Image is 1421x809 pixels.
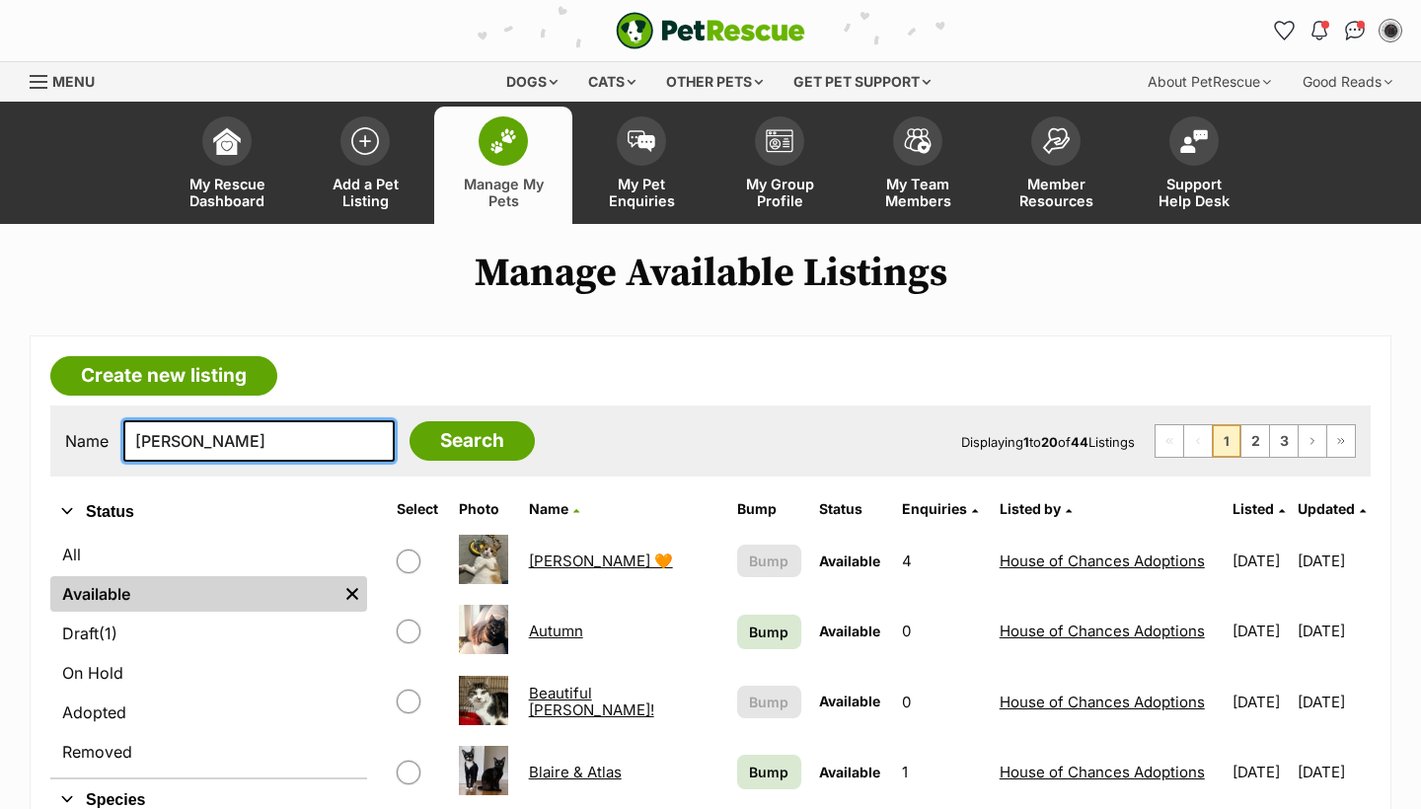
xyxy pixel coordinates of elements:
span: Bump [749,762,788,782]
a: Autumn [529,622,583,640]
span: Updated [1298,500,1355,517]
span: My Pet Enquiries [597,176,686,209]
span: Bump [749,692,788,712]
a: Member Resources [987,107,1125,224]
span: Available [819,693,880,709]
a: My Team Members [849,107,987,224]
a: Listed by [1000,500,1072,517]
td: 0 [894,668,990,736]
img: logo-e224e6f780fb5917bec1dbf3a21bbac754714ae5b6737aabdf751b685950b380.svg [616,12,805,49]
span: Support Help Desk [1150,176,1238,209]
img: chat-41dd97257d64d25036548639549fe6c8038ab92f7586957e7f3b1b290dea8141.svg [1345,21,1366,40]
a: Bump [737,755,801,789]
a: Last page [1327,425,1355,457]
span: Listed by [1000,500,1061,517]
button: Notifications [1304,15,1335,46]
span: (1) [99,622,117,645]
strong: 44 [1071,434,1088,450]
span: Name [529,500,568,517]
div: Other pets [652,62,777,102]
img: help-desk-icon-fdf02630f3aa405de69fd3d07c3f3aa587a6932b1a1747fa1d2bba05be0121f9.svg [1180,129,1208,153]
a: Page 3 [1270,425,1298,457]
div: Get pet support [780,62,944,102]
td: 0 [894,597,990,665]
td: [DATE] [1225,597,1296,665]
img: manage-my-pets-icon-02211641906a0b7f246fdf0571729dbe1e7629f14944591b6c1af311fb30b64b.svg [489,128,517,154]
a: Manage My Pets [434,107,572,224]
span: Available [819,623,880,639]
td: [DATE] [1298,527,1369,595]
a: Updated [1298,500,1366,517]
a: Create new listing [50,356,277,396]
a: Adopted [50,695,367,730]
span: Previous page [1184,425,1212,457]
button: My account [1375,15,1406,46]
a: Page 2 [1241,425,1269,457]
button: Bump [737,545,801,577]
a: House of Chances Adoptions [1000,693,1205,711]
img: pet-enquiries-icon-7e3ad2cf08bfb03b45e93fb7055b45f3efa6380592205ae92323e6603595dc1f.svg [628,130,655,152]
a: Bump [737,615,801,649]
span: Displaying to of Listings [961,434,1135,450]
a: House of Chances Adoptions [1000,622,1205,640]
ul: Account quick links [1268,15,1406,46]
span: My Team Members [873,176,962,209]
span: My Rescue Dashboard [183,176,271,209]
div: Good Reads [1289,62,1406,102]
a: [PERSON_NAME] 🧡 [529,552,673,570]
span: Bump [749,622,788,642]
td: [DATE] [1225,527,1296,595]
div: Cats [574,62,649,102]
nav: Pagination [1155,424,1356,458]
strong: 1 [1023,434,1029,450]
span: First page [1156,425,1183,457]
a: Enquiries [902,500,978,517]
a: My Group Profile [710,107,849,224]
a: My Rescue Dashboard [158,107,296,224]
a: Listed [1233,500,1285,517]
a: Draft [50,616,367,651]
span: Add a Pet Listing [321,176,410,209]
img: member-resources-icon-8e73f808a243e03378d46382f2149f9095a855e16c252ad45f914b54edf8863c.svg [1042,127,1070,154]
a: Next page [1299,425,1326,457]
span: Member Resources [1011,176,1100,209]
div: About PetRescue [1134,62,1285,102]
a: Removed [50,734,367,770]
td: 1 [894,738,990,806]
a: Name [529,500,579,517]
strong: 20 [1041,434,1058,450]
a: All [50,537,367,572]
div: Status [50,533,367,777]
th: Select [389,493,449,525]
span: Available [819,552,880,569]
span: Menu [52,73,95,90]
img: group-profile-icon-3fa3cf56718a62981997c0bc7e787c4b2cf8bcc04b72c1350f741eb67cf2f40e.svg [766,129,793,153]
th: Photo [451,493,519,525]
td: [DATE] [1298,668,1369,736]
button: Status [50,499,367,525]
td: [DATE] [1298,738,1369,806]
input: Search [410,421,535,461]
span: translation missing: en.admin.listings.index.attributes.enquiries [902,500,967,517]
img: Lauren O'Grady profile pic [1381,21,1400,40]
a: House of Chances Adoptions [1000,763,1205,781]
img: notifications-46538b983faf8c2785f20acdc204bb7945ddae34d4c08c2a6579f10ce5e182be.svg [1311,21,1327,40]
a: Favourites [1268,15,1300,46]
span: Bump [749,551,788,571]
td: 4 [894,527,990,595]
img: team-members-icon-5396bd8760b3fe7c0b43da4ab00e1e3bb1a5d9ba89233759b79545d2d3fc5d0d.svg [904,128,932,154]
th: Status [811,493,891,525]
span: Listed [1233,500,1274,517]
td: [DATE] [1225,738,1296,806]
span: My Group Profile [735,176,824,209]
img: add-pet-listing-icon-0afa8454b4691262ce3f59096e99ab1cd57d4a30225e0717b998d2c9b9846f56.svg [351,127,379,155]
a: Beautiful [PERSON_NAME]! [529,684,654,719]
a: My Pet Enquiries [572,107,710,224]
img: dashboard-icon-eb2f2d2d3e046f16d808141f083e7271f6b2e854fb5c12c21221c1fb7104beca.svg [213,127,241,155]
th: Bump [729,493,809,525]
a: House of Chances Adoptions [1000,552,1205,570]
span: Page 1 [1213,425,1240,457]
a: Available [50,576,337,612]
div: Dogs [492,62,571,102]
button: Bump [737,686,801,718]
